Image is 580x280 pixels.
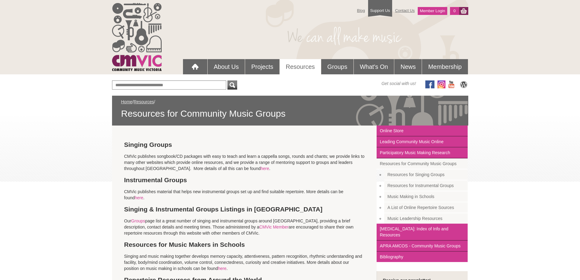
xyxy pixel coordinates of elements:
a: Resources [134,99,154,104]
a: here [261,166,269,171]
img: CMVic Blog [459,80,468,88]
a: Music Leadership Resources [384,213,468,224]
a: Participatory Music Making Research [377,147,468,158]
a: Contact Us [392,5,418,16]
a: News [394,59,422,74]
p: CMVic publishes songbook/CD packages with easy to teach and learn a cappella songs, rounds and ch... [124,153,365,172]
a: Resources for Instrumental Groups [384,180,468,191]
a: Bibliography [377,252,468,262]
a: Resources [280,59,321,74]
a: Music Making in Schools [384,191,468,202]
h3: Singing & Instrumental Groups Listings in [GEOGRAPHIC_DATA] [124,205,365,213]
span: Resources for Community Music Groups [121,108,459,119]
a: Groups [321,59,353,74]
p: CMVic publishes material that helps new instrumental groups set up and find suitable repertoire. ... [124,189,365,201]
a: [MEDICAL_DATA]: Index of Info and Resources [377,224,468,241]
a: What's On [354,59,394,74]
a: here [135,195,143,200]
img: icon-instagram.png [438,80,445,88]
a: Resources for Singing Groups [384,169,468,180]
a: Resources for Community Music Groups [377,158,468,169]
a: CMVic Member [259,225,289,229]
a: Member Login [418,7,447,15]
span: Get social with us! [381,80,416,87]
div: / / [121,99,459,119]
a: A List of Online Repertoire Sources [384,202,468,213]
a: Projects [245,59,279,74]
a: here [218,266,227,271]
a: 0 [450,7,459,15]
h3: Singing Groups [124,141,365,149]
a: Home [121,99,132,104]
h3: Resources for Music Makers in Schools [124,241,365,249]
p: Singing and music making together develops memory capacity, attentiveness, pattern recognition, r... [124,253,365,271]
a: Leading Community Music Online [377,136,468,147]
a: Membership [422,59,468,74]
a: About Us [208,59,245,74]
img: cmvic_logo.png [112,3,162,71]
a: Groups [131,218,145,223]
p: Our page list a great number of singing and instrumental groups around [GEOGRAPHIC_DATA], providi... [124,218,365,236]
a: APRA AMCOS - Community Music Groups [377,241,468,252]
a: Blog [354,5,368,16]
a: Online Store [377,126,468,136]
h3: Instrumental Groups [124,176,365,184]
